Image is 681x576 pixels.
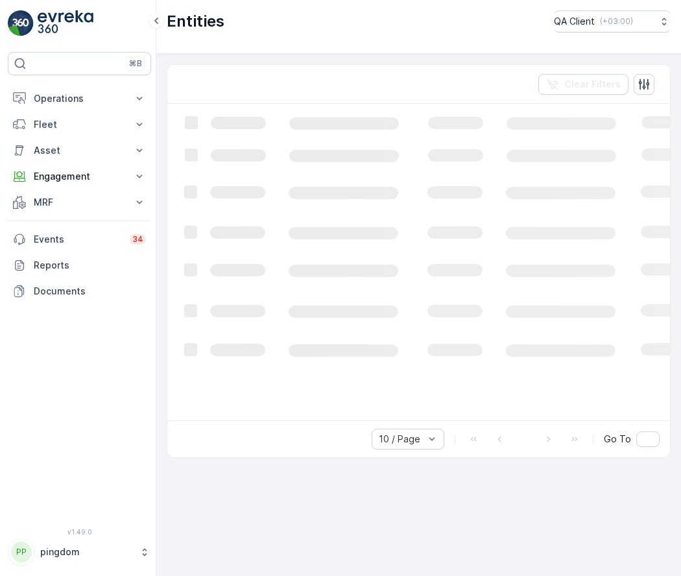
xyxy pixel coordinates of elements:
p: QA Client [554,15,595,28]
button: Operations [8,86,151,112]
img: logo_light-DOdMpM7g.png [38,10,93,36]
button: Fleet [8,112,151,138]
a: Reports [8,252,151,278]
button: MRF [8,189,151,215]
a: Events34 [8,226,151,252]
div: PP [11,542,32,562]
p: Engagement [34,170,125,183]
span: v 1.49.0 [8,528,151,536]
p: Operations [34,92,125,105]
p: ( +03:00 ) [600,16,633,27]
p: pingdom [40,546,133,558]
p: Asset [34,144,125,157]
p: Reports [34,259,146,272]
p: Documents [34,285,146,298]
p: MRF [34,196,125,209]
p: Events [34,233,122,246]
button: Asset [8,138,151,163]
button: PPpingdom [8,538,151,566]
p: 34 [132,234,143,245]
img: logo [8,10,34,36]
a: Documents [8,278,151,304]
p: Entities [167,11,224,32]
p: Fleet [34,118,125,131]
button: Engagement [8,163,151,189]
button: QA Client(+03:00) [554,10,671,32]
span: Go To [604,433,631,446]
button: Clear Filters [538,74,628,95]
p: ⌘B [129,58,142,69]
p: Clear Filters [564,78,621,91]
